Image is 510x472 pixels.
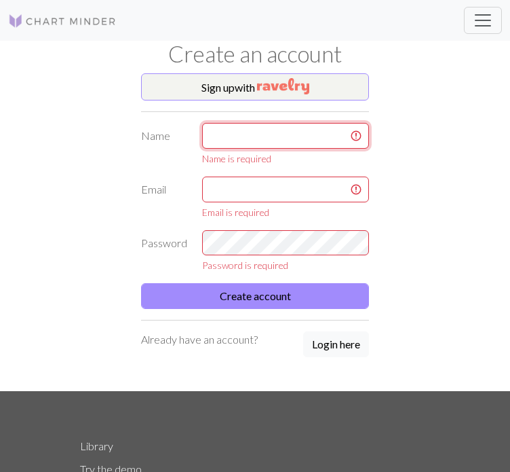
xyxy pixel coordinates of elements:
img: Ravelry [257,78,309,94]
button: Toggle navigation [464,7,502,34]
h1: Create an account [72,41,438,68]
a: Library [80,439,113,452]
label: Password [133,230,194,273]
a: Login here [303,331,369,359]
div: Name is required [202,151,369,166]
button: Login here [303,331,369,357]
button: Sign upwith [141,73,369,101]
p: Already have an account? [141,331,258,348]
div: Email is required [202,205,369,219]
button: Create account [141,283,369,309]
div: Password is required [202,258,369,272]
label: Email [133,177,194,219]
label: Name [133,123,194,166]
img: Logo [8,13,117,29]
